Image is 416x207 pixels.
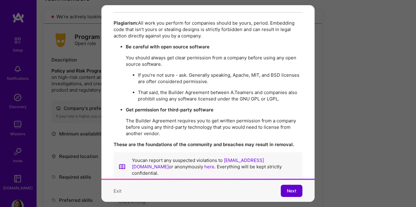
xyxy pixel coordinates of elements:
a: [EMAIL_ADDRESS][DOMAIN_NAME] [132,157,264,170]
strong: These are the foundations of the community and breaches may result in removal. [114,142,294,147]
button: Exit [114,188,122,194]
div: modal [101,5,315,202]
p: If you’re not sure - ask. Generally speaking, Apache, MIT, and BSD licenses are ofter considered ... [138,72,302,85]
strong: Get permission for third-party software [126,107,213,113]
p: All work you perform for companies should be yours, period. Embedding code that isn’t yours or st... [114,20,302,39]
img: book icon [118,157,126,176]
button: Next [281,185,302,197]
p: You can report any suspected violations to or anonymously . Everything will be kept strictly conf... [132,157,298,176]
strong: Be careful with open source software [126,44,210,50]
p: The Builder Agreement requires you to get written permission from a company before using any thir... [126,118,302,137]
a: here [204,164,214,170]
p: That said, the Builder Agreement between A.Teamers and companies also prohibit using any software... [138,89,302,102]
p: You should always get clear permission from a company before using any open source software. [126,54,302,67]
strong: Plagiarism: [114,20,138,26]
span: Next [287,188,296,194]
